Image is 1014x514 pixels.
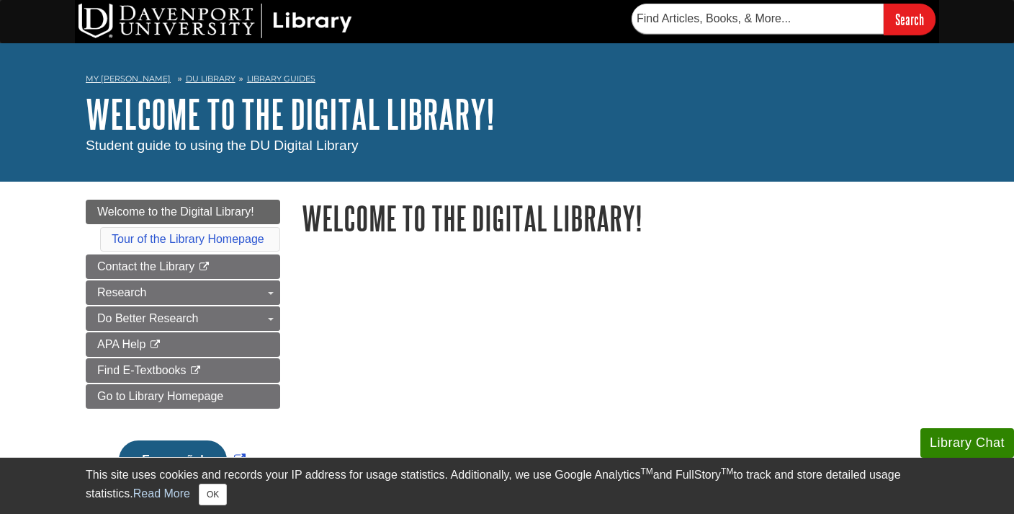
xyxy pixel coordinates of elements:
a: Welcome to the Digital Library! [86,92,495,136]
span: Go to Library Homepage [97,390,223,402]
button: En español [119,440,226,479]
i: This link opens in a new window [149,340,161,350]
sup: TM [640,466,652,477]
a: Link opens in new window [115,453,248,466]
a: Go to Library Homepage [86,384,280,409]
a: My [PERSON_NAME] [86,73,171,85]
a: Read More [133,487,190,500]
div: Guide Page Menu [86,200,280,504]
a: Library Guides [247,74,315,84]
a: Tour of the Library Homepage [112,233,264,245]
span: Student guide to using the DU Digital Library [86,138,359,153]
span: APA Help [97,338,145,350]
div: This site uses cookies and records your IP address for usage statistics. Additionally, we use Goo... [86,466,928,505]
a: Welcome to the Digital Library! [86,200,280,224]
a: DU Library [186,74,235,84]
a: Do Better Research [86,306,280,331]
input: Find Articles, Books, & More... [632,4,884,34]
a: APA Help [86,332,280,357]
nav: breadcrumb [86,69,928,92]
i: This link opens in a new window [189,366,202,376]
h1: Welcome to the Digital Library! [302,200,928,236]
button: Library Chat [920,428,1014,458]
a: Find E-Textbooks [86,358,280,383]
input: Search [884,4,936,35]
sup: TM [721,466,733,477]
form: Searches DU Library's articles, books, and more [632,4,936,35]
span: Do Better Research [97,312,199,324]
span: Research [97,286,146,298]
span: Contact the Library [97,260,194,272]
button: Close [199,484,227,505]
i: This link opens in a new window [198,262,210,272]
a: Research [86,280,280,305]
a: Contact the Library [86,254,280,279]
img: DU Library [78,4,352,38]
span: Find E-Textbooks [97,364,187,376]
span: Welcome to the Digital Library! [97,205,254,218]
